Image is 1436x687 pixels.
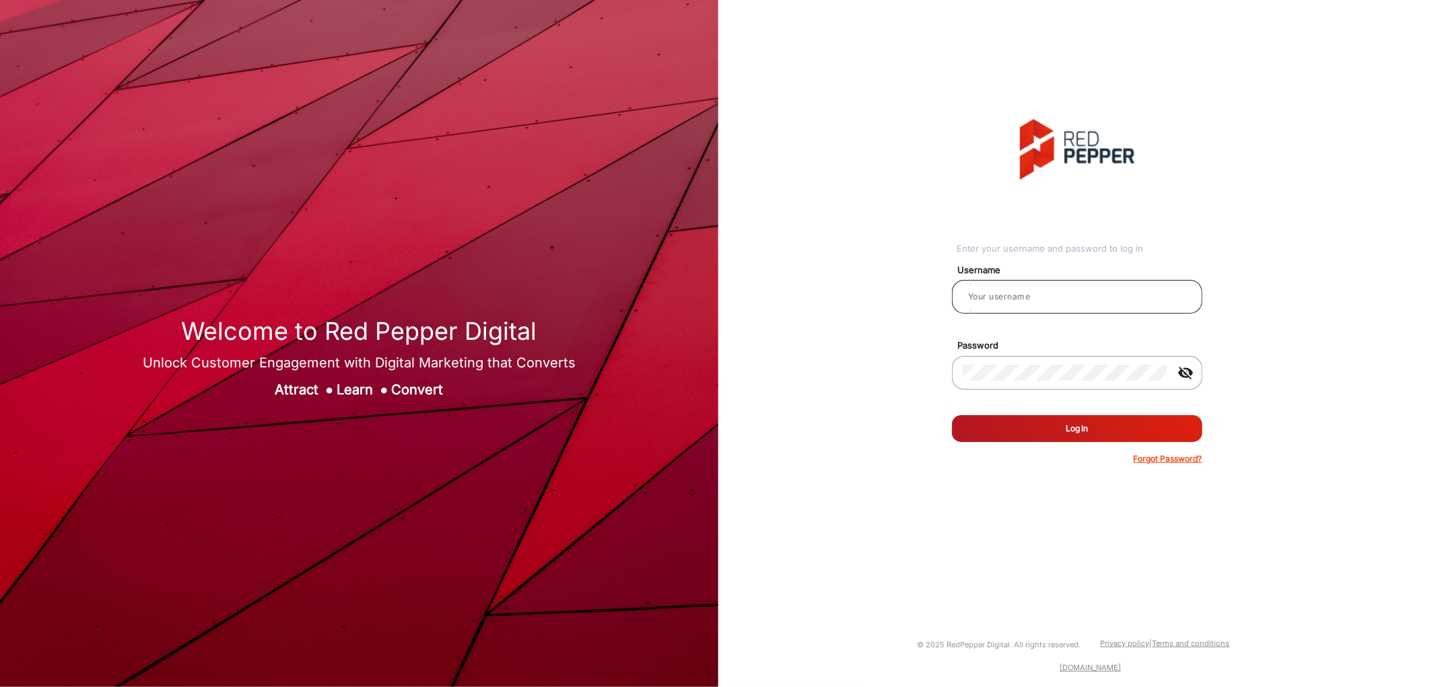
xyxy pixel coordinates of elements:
a: | [1150,639,1153,648]
span: ● [380,382,388,398]
div: Unlock Customer Engagement with Digital Marketing that Converts [143,353,576,373]
p: Forgot Password? [1134,453,1202,465]
input: Your username [963,289,1192,305]
mat-label: Password [947,339,1218,353]
img: vmg-logo [1020,119,1134,180]
a: Privacy policy [1101,639,1150,648]
a: [DOMAIN_NAME] [1060,663,1121,672]
div: Enter your username and password to log in [957,242,1202,256]
span: ● [325,382,333,398]
mat-icon: visibility_off [1170,365,1202,381]
div: Attract Learn Convert [143,379,576,400]
h1: Welcome to Red Pepper Digital [143,317,576,346]
button: Log In [952,415,1202,442]
mat-label: Username [947,264,1218,277]
small: © 2025 RedPepper Digital. All rights reserved. [917,640,1081,649]
a: Terms and conditions [1153,639,1230,648]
